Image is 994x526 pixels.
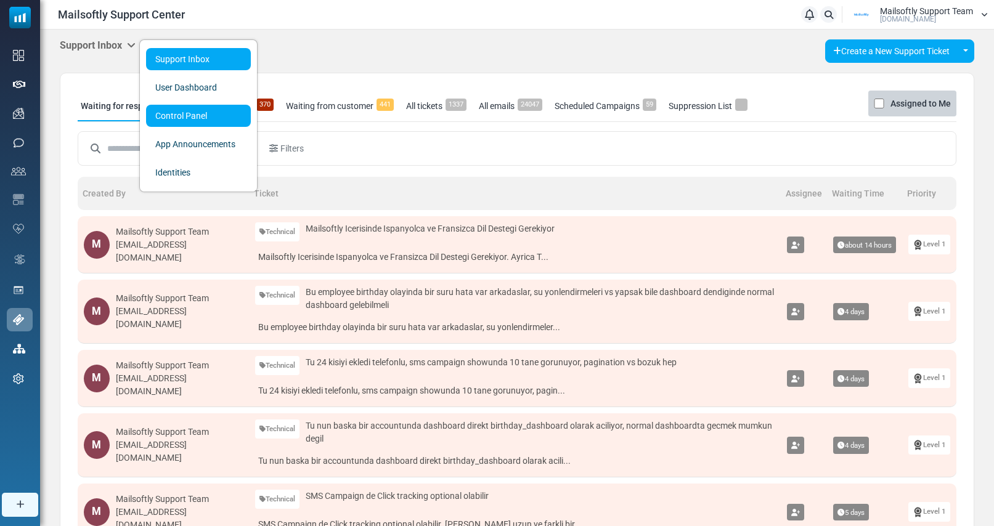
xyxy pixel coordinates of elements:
a: Level 1 [908,435,950,455]
a: Technical [255,419,299,439]
a: Identities [146,161,251,184]
img: mailsoftly_icon_blue_white.svg [9,7,31,28]
img: workflow.svg [13,253,26,267]
a: Mailsoftly Icerisinde Ispanyolca ve Fransizca Dil Destegi Gerekiyor. Ayrica T... [255,248,775,267]
div: Mailsoftly Support Team [116,225,243,238]
a: User Logo Mailsoftly Support Team [DOMAIN_NAME] [846,6,988,24]
span: Tu 24 kisiyi ekledi telefonlu, sms campaign showunda 10 tane gorunuyor, pagination vs bozuk hep [306,356,677,369]
th: Ticket [249,177,781,210]
a: Level 1 [908,235,950,254]
th: Assignee [781,177,827,210]
span: Mailsoftly Support Center [58,6,185,23]
a: Technical [255,490,299,509]
img: support-icon-active.svg [13,314,24,325]
a: Create a New Support Ticket [825,39,958,63]
a: Technical [255,356,299,375]
span: 5 days [833,504,869,521]
div: [EMAIL_ADDRESS][DOMAIN_NAME] [116,372,243,398]
img: email-templates-icon.svg [13,194,24,205]
div: [EMAIL_ADDRESS][DOMAIN_NAME] [116,305,243,331]
span: SMS Campaign de Click tracking optional olabilir [306,490,489,503]
a: Tu 24 kisiyi ekledi telefonlu, sms campaign showunda 10 tane gorunuyor, pagin... [255,381,775,400]
span: 1337 [446,99,466,111]
div: M [84,231,110,259]
label: Assigned to Me [890,96,951,111]
span: 24047 [518,99,542,111]
a: Control Panel [146,105,251,127]
th: Waiting Time [827,177,902,210]
a: Technical [255,286,299,305]
a: Waiting from customer441 [283,91,397,121]
img: campaigns-icon.png [13,108,24,119]
a: Waiting for response368 [78,91,185,121]
span: 4 days [833,303,869,320]
a: Tu nun baska bir accountunda dashboard direkt birthday_dashboard olarak acili... [255,451,775,471]
a: Technical [255,222,299,241]
img: User Logo [846,6,877,24]
img: domain-health-icon.svg [13,224,24,233]
div: M [84,498,110,526]
span: about 14 hours [833,237,896,254]
div: M [84,297,110,325]
div: [EMAIL_ADDRESS][DOMAIN_NAME] [116,439,243,464]
a: Bu employee birthday olayinda bir suru hata var arkadaslar, su yonlendirmeler... [255,318,775,337]
img: contacts-icon.svg [11,167,26,176]
a: All emails24047 [476,91,545,121]
span: 441 [377,99,394,111]
div: M [84,431,110,459]
div: Mailsoftly Support Team [116,426,243,439]
a: App Announcements [146,133,251,155]
span: Filters [280,142,304,155]
span: 4 days [833,370,869,387]
a: Suppression List [666,91,751,121]
span: 370 [256,99,274,111]
div: [EMAIL_ADDRESS][DOMAIN_NAME] [116,238,243,264]
span: Mailsoftly Support Team [880,7,973,15]
span: Bu employee birthday olayinda bir suru hata var arkadaslar, su yonlendirmeleri vs yapsak bile das... [306,286,775,312]
th: Priority [902,177,956,210]
span: 4 days [833,437,869,454]
a: Level 1 [908,368,950,387]
span: 59 [643,99,656,111]
div: Mailsoftly Support Team [116,292,243,305]
div: M [84,365,110,392]
img: sms-icon.png [13,137,24,148]
img: settings-icon.svg [13,373,24,384]
img: dashboard-icon.svg [13,50,24,61]
img: landing_pages.svg [13,285,24,296]
a: All tickets1337 [403,91,470,121]
div: Mailsoftly Support Team [116,493,243,506]
a: Support Inbox [146,48,251,70]
div: Mailsoftly Support Team [116,359,243,372]
h5: Support Inbox [60,39,136,51]
a: User Dashboard [146,76,251,99]
span: [DOMAIN_NAME] [880,15,936,23]
a: Level 1 [908,502,950,521]
a: Scheduled Campaigns59 [552,91,659,121]
a: Level 1 [908,302,950,321]
span: Tu nun baska bir accountunda dashboard direkt birthday_dashboard olarak aciliyor, normal dashboar... [306,419,775,445]
span: Mailsoftly Icerisinde Ispanyolca ve Fransizca Dil Destegi Gerekiyor [306,222,555,235]
th: Created By [78,177,249,210]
